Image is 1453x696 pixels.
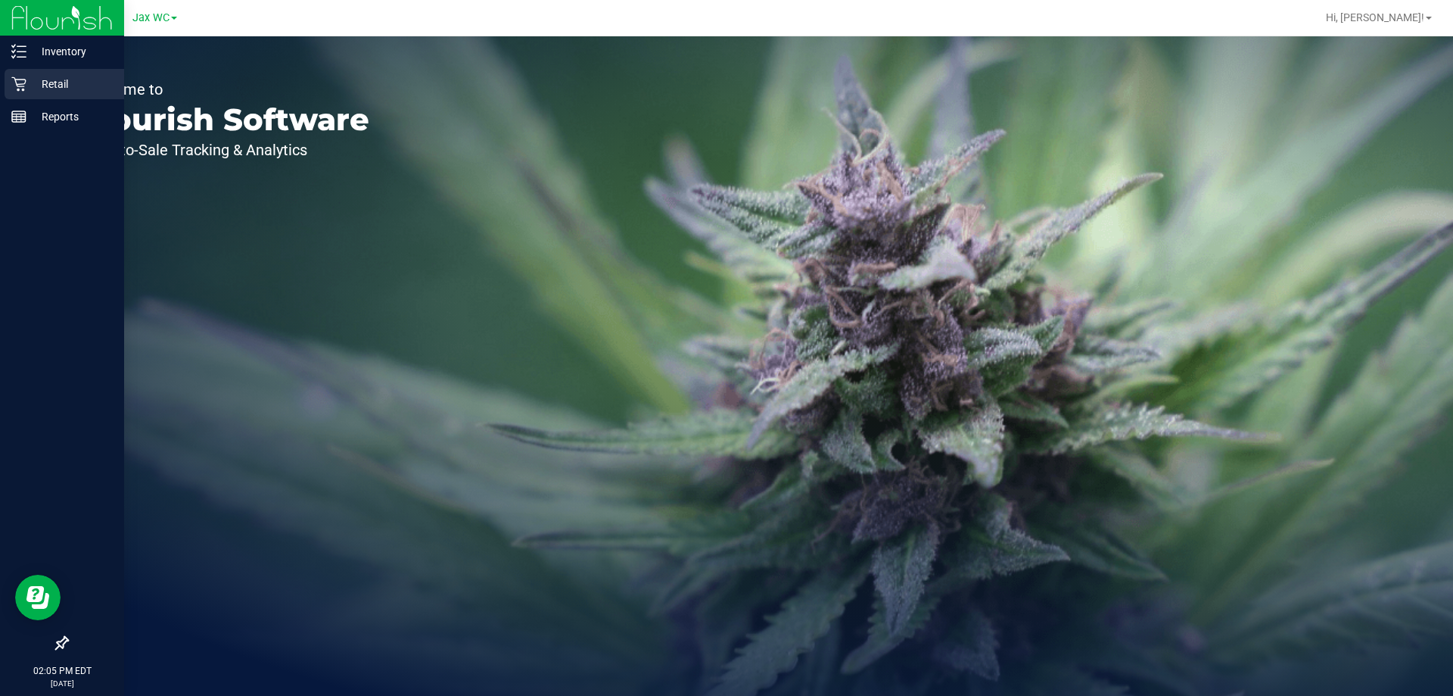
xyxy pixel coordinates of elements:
[11,109,26,124] inline-svg: Reports
[11,44,26,59] inline-svg: Inventory
[82,82,369,97] p: Welcome to
[132,11,170,24] span: Jax WC
[11,76,26,92] inline-svg: Retail
[1326,11,1424,23] span: Hi, [PERSON_NAME]!
[82,142,369,158] p: Seed-to-Sale Tracking & Analytics
[7,664,117,678] p: 02:05 PM EDT
[26,108,117,126] p: Reports
[26,42,117,61] p: Inventory
[26,75,117,93] p: Retail
[7,678,117,689] p: [DATE]
[82,105,369,135] p: Flourish Software
[15,575,61,620] iframe: Resource center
